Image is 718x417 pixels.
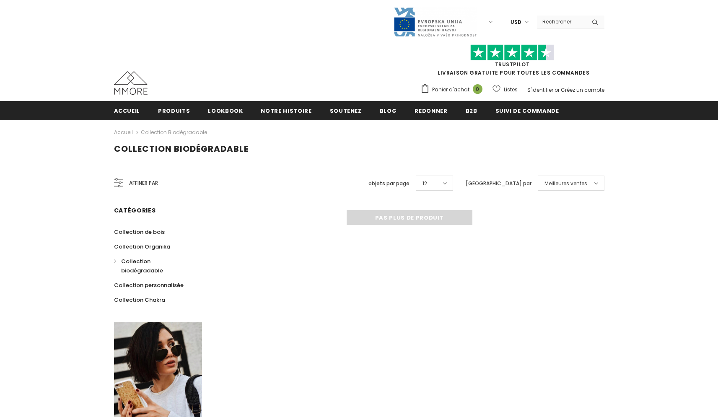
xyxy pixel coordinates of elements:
[368,179,410,188] label: objets par page
[114,293,165,307] a: Collection Chakra
[114,107,140,115] span: Accueil
[380,107,397,115] span: Blog
[495,61,530,68] a: TrustPilot
[466,179,531,188] label: [GEOGRAPHIC_DATA] par
[544,179,587,188] span: Meilleures ventes
[420,48,604,76] span: LIVRAISON GRATUITE POUR TOUTES LES COMMANDES
[158,101,190,120] a: Produits
[114,278,184,293] a: Collection personnalisée
[261,101,311,120] a: Notre histoire
[470,44,554,61] img: Faites confiance aux étoiles pilotes
[492,82,518,97] a: Listes
[114,228,165,236] span: Collection de bois
[495,107,559,115] span: Suivi de commande
[420,83,487,96] a: Panier d'achat 0
[380,101,397,120] a: Blog
[473,84,482,94] span: 0
[555,86,560,93] span: or
[114,101,140,120] a: Accueil
[393,7,477,37] img: Javni Razpis
[208,107,243,115] span: Lookbook
[114,254,193,278] a: Collection biodégradable
[114,239,170,254] a: Collection Organika
[114,143,249,155] span: Collection biodégradable
[114,296,165,304] span: Collection Chakra
[114,225,165,239] a: Collection de bois
[415,101,447,120] a: Redonner
[330,101,362,120] a: soutenez
[208,101,243,120] a: Lookbook
[158,107,190,115] span: Produits
[511,18,521,26] span: USD
[114,281,184,289] span: Collection personnalisée
[527,86,553,93] a: S'identifier
[432,85,469,94] span: Panier d'achat
[261,107,311,115] span: Notre histoire
[393,18,477,25] a: Javni Razpis
[466,101,477,120] a: B2B
[466,107,477,115] span: B2B
[141,129,207,136] a: Collection biodégradable
[423,179,427,188] span: 12
[114,206,156,215] span: Catégories
[537,16,586,28] input: Search Site
[495,101,559,120] a: Suivi de commande
[504,85,518,94] span: Listes
[114,243,170,251] span: Collection Organika
[114,127,133,137] a: Accueil
[121,257,163,275] span: Collection biodégradable
[561,86,604,93] a: Créez un compte
[129,179,158,188] span: Affiner par
[114,71,148,95] img: Cas MMORE
[415,107,447,115] span: Redonner
[330,107,362,115] span: soutenez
